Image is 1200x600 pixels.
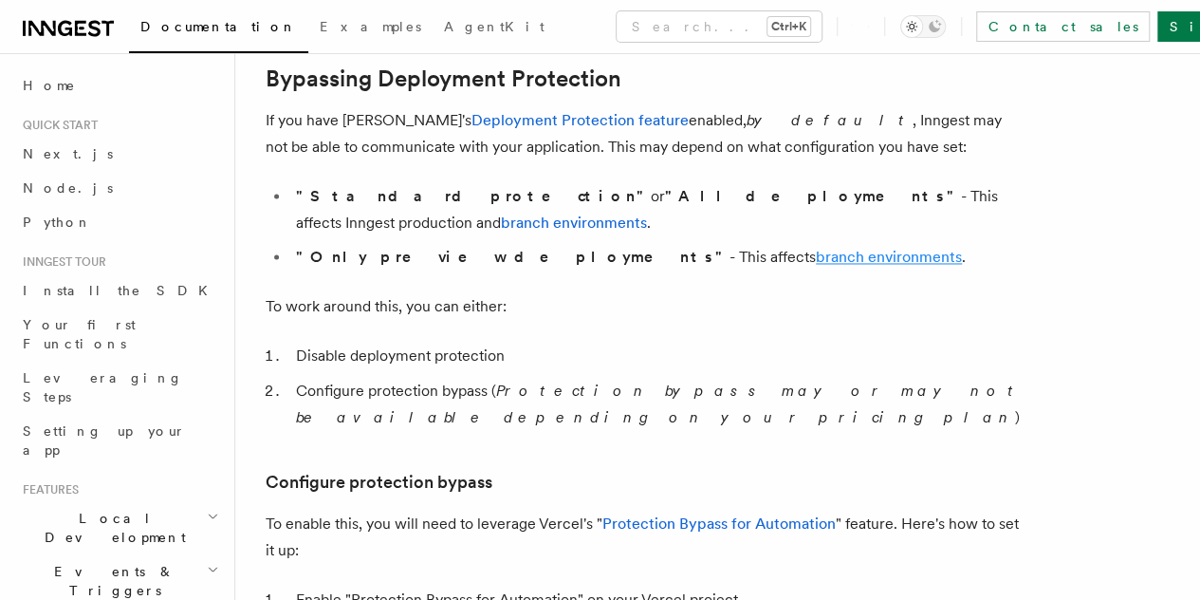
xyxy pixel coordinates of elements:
button: Search...Ctrl+K [617,11,822,42]
a: Python [15,205,223,239]
a: AgentKit [433,6,556,51]
span: Install the SDK [23,283,219,298]
a: Home [15,68,223,103]
kbd: Ctrl+K [767,17,810,36]
span: Examples [320,19,421,34]
p: If you have [PERSON_NAME]'s enabled, , Inngest may not be able to communicate with your applicati... [266,107,1025,160]
span: Events & Triggers [15,562,207,600]
a: Configure protection bypass [266,468,492,495]
strong: "All deployments" [665,187,961,205]
p: To enable this, you will need to leverage Vercel's " " feature. Here's how to set it up: [266,510,1025,563]
a: Install the SDK [15,273,223,308]
p: To work around this, you can either: [266,293,1025,320]
span: Home [23,76,76,95]
span: Setting up your app [23,423,186,458]
li: Configure protection bypass ( ) [290,377,1025,430]
a: Your first Functions [15,308,223,361]
span: Leveraging Steps [23,370,183,404]
a: Examples [308,6,433,51]
strong: "Standard protection" [296,187,651,205]
span: AgentKit [444,19,545,34]
a: branch environments [816,248,962,266]
button: Local Development [15,501,223,554]
a: Leveraging Steps [15,361,223,414]
a: Node.js [15,171,223,205]
a: Bypassing Deployment Protection [266,66,621,92]
a: Deployment Protection feature [471,111,689,129]
span: Features [15,482,79,497]
span: Documentation [140,19,297,34]
span: Local Development [15,509,207,547]
em: by default [747,111,913,129]
span: Quick start [15,118,98,133]
a: Protection Bypass for Automation [602,514,836,532]
a: branch environments [501,214,647,232]
span: Your first Functions [23,317,136,351]
span: Node.js [23,180,113,196]
span: Next.js [23,146,113,161]
a: Documentation [129,6,308,53]
li: - This affects . [290,244,1025,271]
span: Python [23,215,92,230]
a: Next.js [15,137,223,171]
button: Toggle dark mode [900,15,946,38]
em: Protection bypass may or may not be available depending on your pricing plan [296,381,1022,425]
a: Setting up your app [15,414,223,467]
a: Contact sales [976,11,1150,42]
span: Inngest tour [15,254,106,270]
li: Disable deployment protection [290,343,1025,369]
li: or - This affects Inngest production and . [290,183,1025,236]
strong: "Only preview deployments" [296,248,729,266]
